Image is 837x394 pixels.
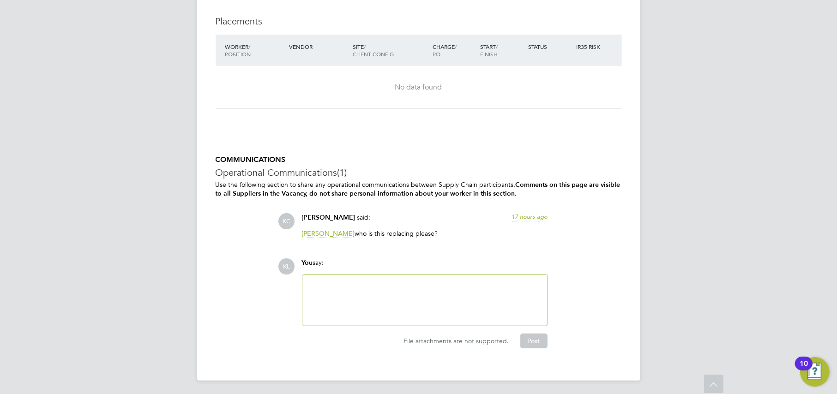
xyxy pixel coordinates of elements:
p: who is this replacing please? [302,229,548,238]
b: Comments on this page are visible to all Suppliers in the Vacancy, do not share personal informat... [216,181,620,197]
span: [PERSON_NAME] [302,229,355,238]
div: Status [526,38,574,55]
span: / PO [433,43,457,58]
div: No data found [225,83,613,92]
p: Use the following section to share any operational communications between Supply Chain participants. [216,180,622,198]
span: KL [279,258,295,275]
div: 10 [800,364,808,376]
h5: COMMUNICATIONS [216,155,622,165]
span: KC [279,213,295,229]
span: [PERSON_NAME] [302,214,355,221]
span: / Client Config [353,43,394,58]
div: Start [478,38,526,62]
div: Vendor [287,38,350,55]
button: Open Resource Center, 10 new notifications [800,357,830,387]
div: IR35 Risk [574,38,606,55]
div: Site [350,38,430,62]
div: Worker [223,38,287,62]
span: said: [357,213,371,221]
div: say: [302,258,548,275]
span: (1) [337,167,347,179]
h3: Placements [216,15,622,27]
button: Post [520,334,548,348]
span: File attachments are not supported. [404,337,509,345]
span: You [302,259,313,267]
h3: Operational Communications [216,167,622,179]
span: 17 hours ago [512,213,548,221]
div: Charge [430,38,478,62]
span: / Position [225,43,251,58]
span: / Finish [480,43,498,58]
